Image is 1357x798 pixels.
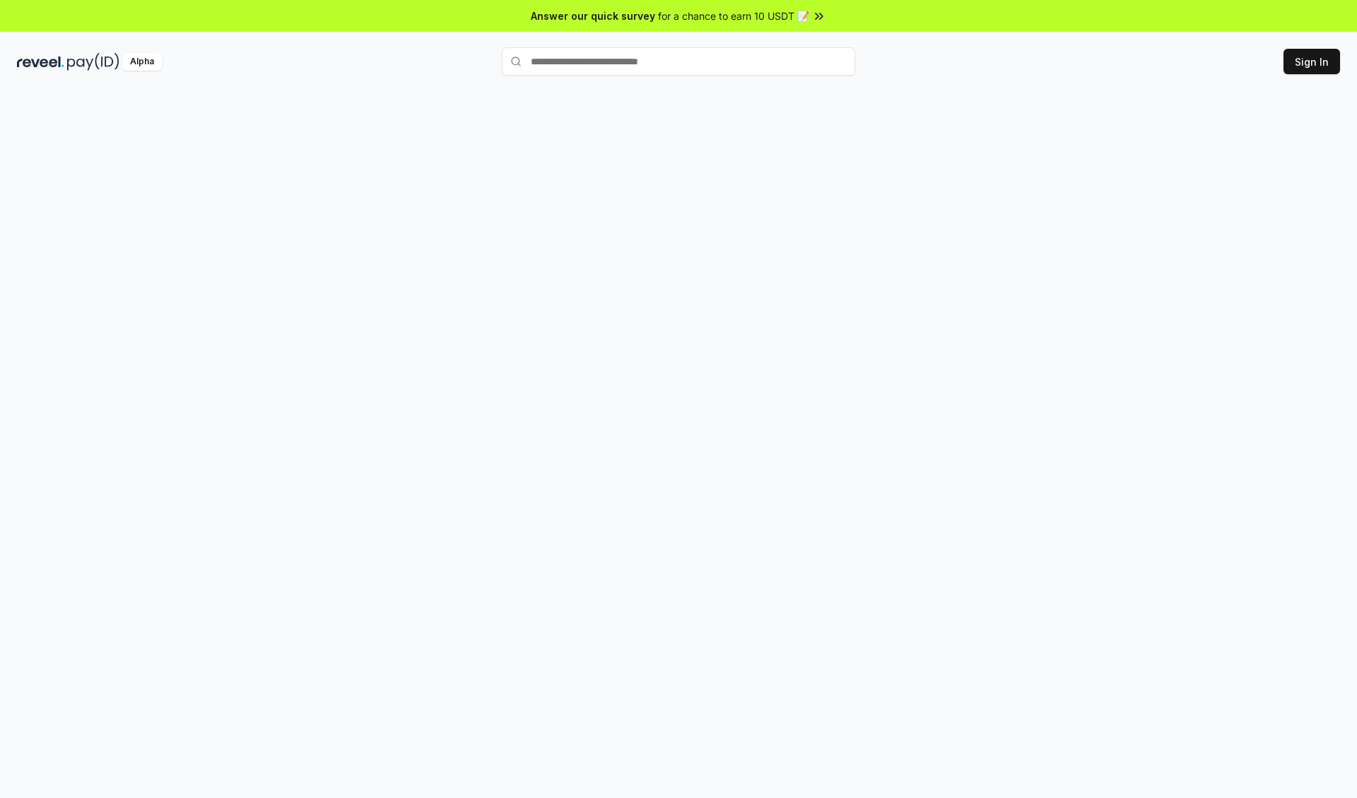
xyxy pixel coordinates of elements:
img: reveel_dark [17,53,64,71]
span: Answer our quick survey [531,8,655,23]
button: Sign In [1283,49,1340,74]
span: for a chance to earn 10 USDT 📝 [658,8,809,23]
img: pay_id [67,53,119,71]
div: Alpha [122,53,162,71]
